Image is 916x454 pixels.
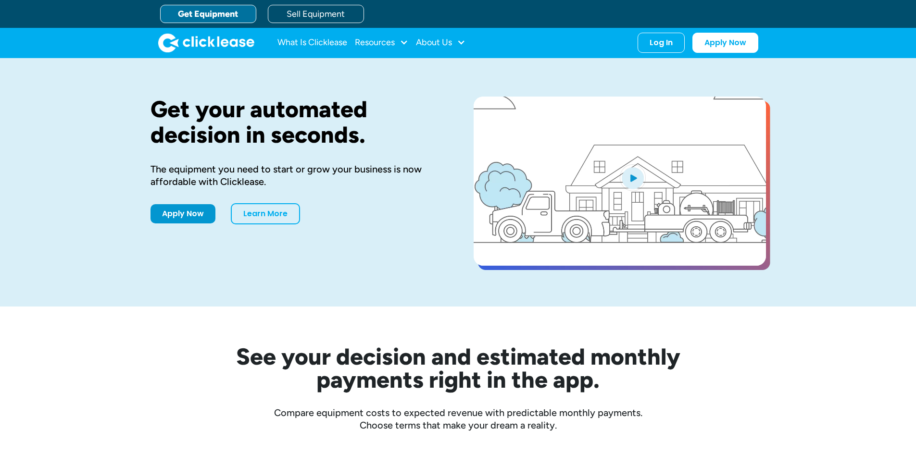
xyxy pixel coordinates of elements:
[277,33,347,52] a: What Is Clicklease
[158,33,254,52] img: Clicklease logo
[189,345,728,391] h2: See your decision and estimated monthly payments right in the app.
[151,406,766,431] div: Compare equipment costs to expected revenue with predictable monthly payments. Choose terms that ...
[158,33,254,52] a: home
[151,163,443,188] div: The equipment you need to start or grow your business is now affordable with Clicklease.
[416,33,465,52] div: About Us
[268,5,364,23] a: Sell Equipment
[151,204,215,223] a: Apply Now
[231,203,300,224] a: Learn More
[474,97,766,266] a: open lightbox
[650,38,673,48] div: Log In
[692,33,758,53] a: Apply Now
[620,164,646,191] img: Blue play button logo on a light blue circular background
[160,5,256,23] a: Get Equipment
[151,97,443,147] h1: Get your automated decision in seconds.
[355,33,408,52] div: Resources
